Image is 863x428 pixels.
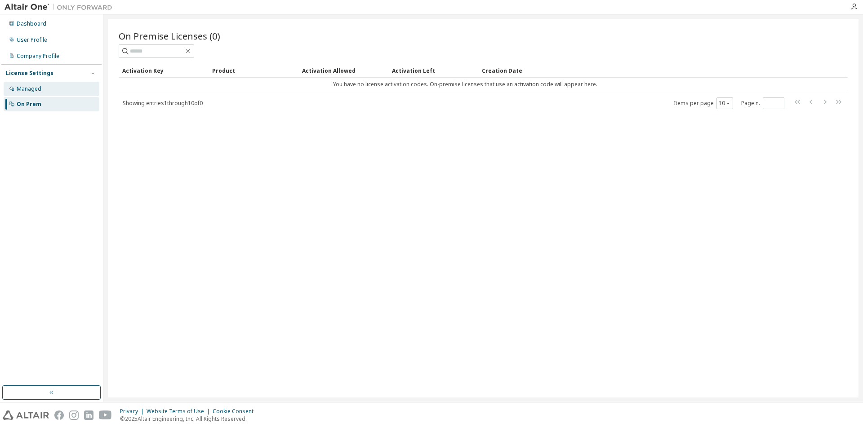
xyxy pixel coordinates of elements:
button: 10 [719,100,731,107]
span: Page n. [741,97,784,109]
div: On Prem [17,101,41,108]
div: Product [212,63,295,78]
div: Activation Key [122,63,205,78]
div: Managed [17,85,41,93]
div: Company Profile [17,53,59,60]
div: Website Terms of Use [147,408,213,415]
img: facebook.svg [54,410,64,420]
p: © 2025 Altair Engineering, Inc. All Rights Reserved. [120,415,259,423]
img: Altair One [4,3,117,12]
div: Dashboard [17,20,46,27]
img: altair_logo.svg [3,410,49,420]
div: Creation Date [482,63,808,78]
div: Privacy [120,408,147,415]
img: instagram.svg [69,410,79,420]
td: You have no license activation codes. On-premise licenses that use an activation code will appear... [119,78,812,91]
img: youtube.svg [99,410,112,420]
div: User Profile [17,36,47,44]
div: Cookie Consent [213,408,259,415]
span: On Premise Licenses (0) [119,30,220,42]
div: Activation Left [392,63,475,78]
img: linkedin.svg [84,410,93,420]
div: Activation Allowed [302,63,385,78]
span: Showing entries 1 through 10 of 0 [123,99,203,107]
div: License Settings [6,70,53,77]
span: Items per page [674,97,733,109]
